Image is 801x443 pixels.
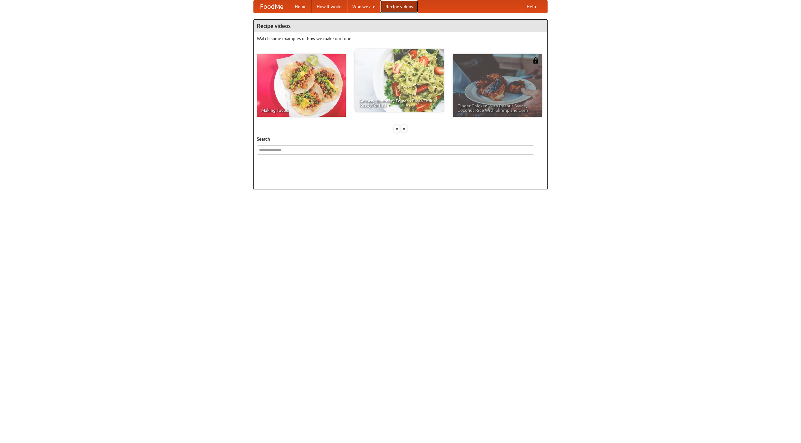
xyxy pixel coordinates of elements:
span: Making Tacos [261,108,341,112]
p: Watch some examples of how we make our food! [257,35,544,42]
div: « [394,125,400,133]
a: Making Tacos [257,54,346,117]
a: Recipe videos [380,0,418,13]
a: Home [290,0,312,13]
span: An Easy, Summery Tomato Pasta That's Ready for Fall [359,99,439,107]
a: FoodMe [254,0,290,13]
h4: Recipe videos [254,20,547,32]
img: 483408.png [533,57,539,64]
h5: Search [257,136,544,142]
div: » [401,125,407,133]
a: How it works [312,0,347,13]
a: Who we are [347,0,380,13]
a: Help [522,0,541,13]
a: An Easy, Summery Tomato Pasta That's Ready for Fall [355,49,444,112]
